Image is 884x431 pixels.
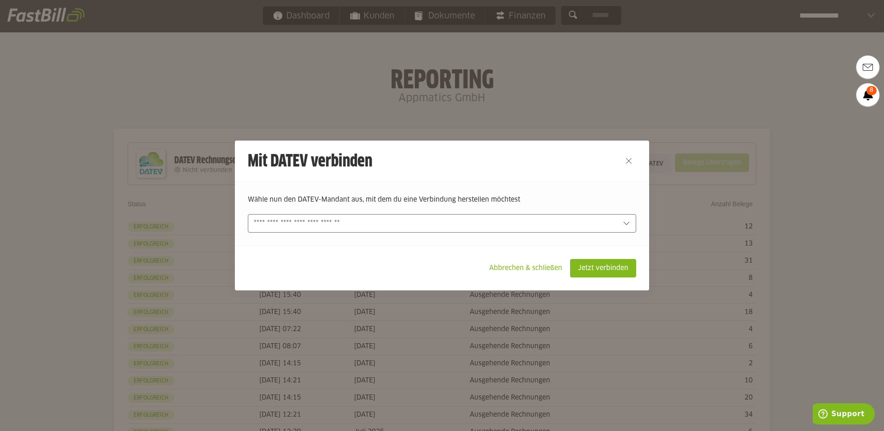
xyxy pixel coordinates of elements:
sl-button: Abbrechen & schließen [481,259,570,277]
sl-button: Jetzt verbinden [570,259,636,277]
a: 8 [856,83,879,106]
p: Wähle nun den DATEV-Mandant aus, mit dem du eine Verbindung herstellen möchtest [248,195,636,205]
span: 8 [866,86,877,95]
iframe: Öffnet ein Widget, in dem Sie weitere Informationen finden [813,403,875,426]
